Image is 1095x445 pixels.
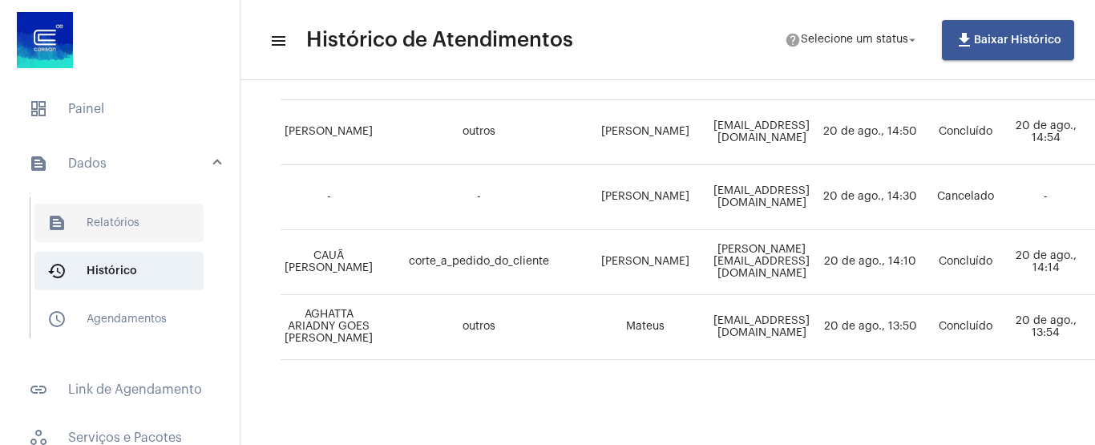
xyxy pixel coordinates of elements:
[927,230,1004,295] td: Concluído
[306,27,573,53] span: Histórico de Atendimentos
[955,30,974,50] mat-icon: file_download
[927,295,1004,360] td: Concluído
[29,380,48,399] mat-icon: sidenav icon
[10,138,240,189] mat-expansion-panel-header: sidenav iconDados
[29,154,214,173] mat-panel-title: Dados
[814,230,927,295] td: 20 de ago., 14:10
[463,126,495,137] span: outros
[814,165,927,230] td: 20 de ago., 14:30
[13,8,77,72] img: d4669ae0-8c07-2337-4f67-34b0df7f5ae4.jpeg
[29,99,48,119] span: sidenav icon
[580,165,709,230] td: [PERSON_NAME]
[1004,230,1088,295] td: 20 de ago., 14:14
[580,100,709,165] td: [PERSON_NAME]
[281,230,377,295] td: CAUÃ [PERSON_NAME]
[1004,165,1088,230] td: -
[580,295,709,360] td: Mateus
[10,189,240,361] div: sidenav iconDados
[1004,100,1088,165] td: 20 de ago., 14:54
[785,32,801,48] mat-icon: help
[34,300,204,338] span: Agendamentos
[16,90,224,128] span: Painel
[409,256,549,267] span: corte_a_pedido_do_cliente
[47,213,67,233] mat-icon: sidenav icon
[463,321,495,332] span: outros
[47,261,67,281] mat-icon: sidenav icon
[1004,295,1088,360] td: 20 de ago., 13:54
[709,295,814,360] td: [EMAIL_ADDRESS][DOMAIN_NAME]
[580,230,709,295] td: [PERSON_NAME]
[905,33,919,47] mat-icon: arrow_drop_down
[47,309,67,329] mat-icon: sidenav icon
[927,165,1004,230] td: Cancelado
[775,24,929,56] button: Selecione um status
[281,165,377,230] td: -
[281,100,377,165] td: [PERSON_NAME]
[709,230,814,295] td: [PERSON_NAME][EMAIL_ADDRESS][DOMAIN_NAME]
[955,34,1061,46] span: Baixar Histórico
[34,204,204,242] span: Relatórios
[477,191,481,202] span: -
[29,154,48,173] mat-icon: sidenav icon
[34,252,204,290] span: Histórico
[16,370,224,409] span: Link de Agendamento
[942,20,1074,60] button: Baixar Histórico
[281,295,377,360] td: AGHATTA ARIADNY GOES [PERSON_NAME]
[801,34,908,46] span: Selecione um status
[709,100,814,165] td: [EMAIL_ADDRESS][DOMAIN_NAME]
[814,295,927,360] td: 20 de ago., 13:50
[709,165,814,230] td: [EMAIL_ADDRESS][DOMAIN_NAME]
[814,100,927,165] td: 20 de ago., 14:50
[269,31,285,51] mat-icon: sidenav icon
[927,100,1004,165] td: Concluído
